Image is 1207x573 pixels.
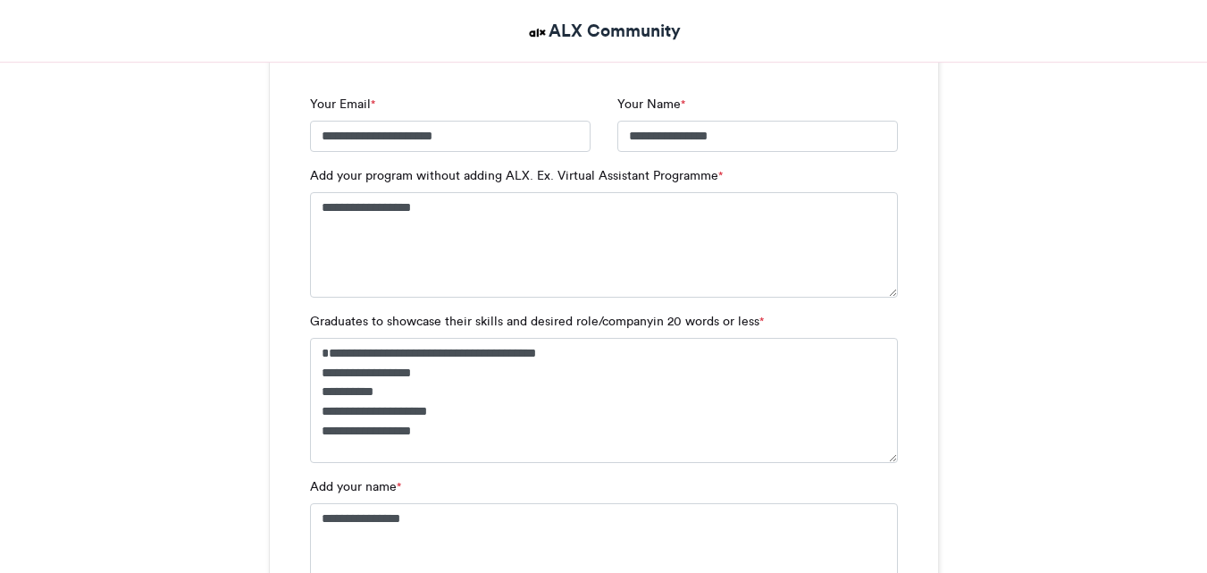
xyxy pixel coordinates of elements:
[526,18,681,44] a: ALX Community
[310,166,723,185] label: Add your program without adding ALX. Ex. Virtual Assistant Programme
[310,312,764,331] label: Graduates to showcase their skills and desired role/companyin 20 words or less
[310,477,401,496] label: Add your name
[526,21,549,44] img: ALX Community
[310,95,375,114] label: Your Email
[617,95,685,114] label: Your Name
